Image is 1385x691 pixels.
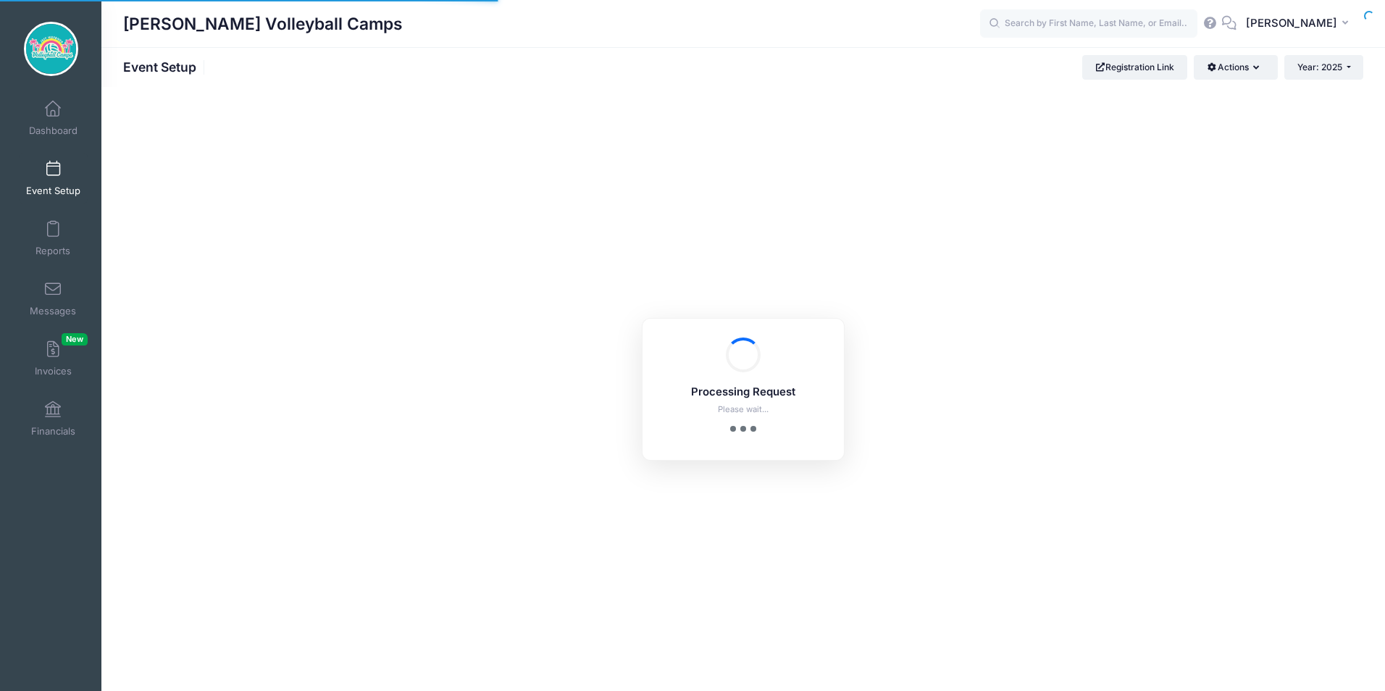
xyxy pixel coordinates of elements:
[26,185,80,197] span: Event Setup
[1246,15,1337,31] span: [PERSON_NAME]
[24,22,78,76] img: Jeff Huebner Volleyball Camps
[1194,55,1277,80] button: Actions
[661,386,825,399] h5: Processing Request
[35,365,72,377] span: Invoices
[29,125,78,137] span: Dashboard
[1237,7,1363,41] button: [PERSON_NAME]
[1284,55,1363,80] button: Year: 2025
[31,425,75,437] span: Financials
[19,93,88,143] a: Dashboard
[62,333,88,345] span: New
[19,333,88,384] a: InvoicesNew
[19,153,88,204] a: Event Setup
[661,403,825,416] p: Please wait...
[19,273,88,324] a: Messages
[123,7,403,41] h1: [PERSON_NAME] Volleyball Camps
[30,305,76,317] span: Messages
[1297,62,1342,72] span: Year: 2025
[19,213,88,264] a: Reports
[19,393,88,444] a: Financials
[1082,55,1187,80] a: Registration Link
[980,9,1197,38] input: Search by First Name, Last Name, or Email...
[35,245,70,257] span: Reports
[123,59,209,75] h1: Event Setup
